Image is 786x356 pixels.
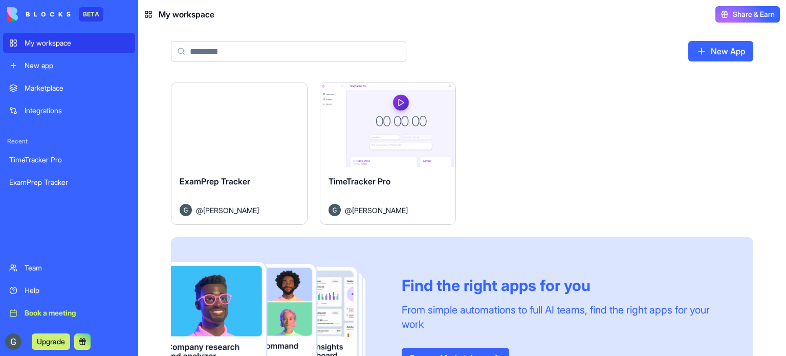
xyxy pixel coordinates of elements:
a: ExamPrep Tracker [3,172,135,193]
span: Recent [3,137,135,145]
a: ExamPrep TrackerAvatar@[PERSON_NAME] [171,82,308,225]
a: Team [3,258,135,278]
div: BETA [79,7,103,22]
span: [PERSON_NAME] [352,205,408,216]
a: New app [3,55,135,76]
div: Team [25,263,129,273]
div: From simple automations to full AI teams, find the right apps for your work [402,303,729,331]
a: TimeTracker ProAvatar@[PERSON_NAME] [320,82,456,225]
button: Share & Earn [715,6,780,23]
div: ExamPrep Tracker [9,177,129,187]
span: @ [196,205,203,216]
div: New app [25,60,129,71]
div: Integrations [25,106,129,116]
a: TimeTracker Pro [3,150,135,170]
span: ExamPrep Tracker [180,176,250,186]
div: Help [25,285,129,296]
img: Avatar [329,204,341,216]
img: ACg8ocLAJ8MddvmhI5xrCPWsheBEO1GaOAwS7Ria8SUnODfm8qLYdw=s96-c [5,333,21,350]
a: Book a meeting [3,303,135,323]
img: logo [7,7,71,22]
a: Marketplace [3,78,135,98]
img: Avatar [180,204,192,216]
span: My workspace [159,8,214,20]
span: [PERSON_NAME] [203,205,259,216]
a: Integrations [3,100,135,121]
div: My workspace [25,38,129,48]
button: Upgrade [32,333,70,350]
div: Book a meeting [25,308,129,318]
a: New App [688,41,753,61]
span: @ [345,205,352,216]
span: Share & Earn [733,9,775,19]
a: My workspace [3,33,135,53]
span: TimeTracker Pro [329,176,390,186]
a: Help [3,280,135,301]
div: Marketplace [25,83,129,93]
div: TimeTracker Pro [9,155,129,165]
a: Upgrade [32,336,70,346]
a: BETA [7,7,103,22]
div: Find the right apps for you [402,276,729,295]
